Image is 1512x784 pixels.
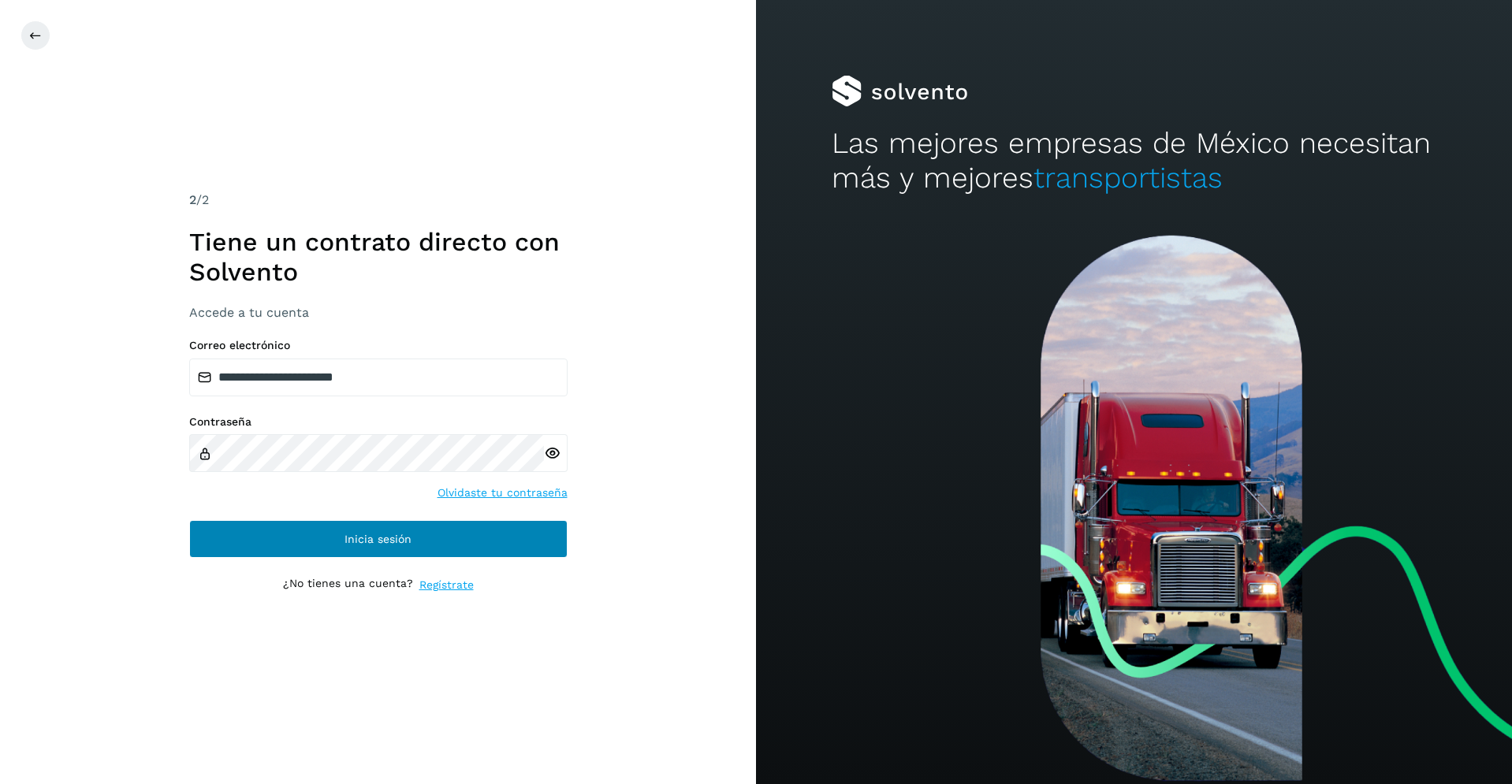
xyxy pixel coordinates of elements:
a: Olvidaste tu contraseña [438,485,568,501]
span: 2 [189,192,196,207]
h1: Tiene un contrato directo con Solvento [189,227,568,288]
span: Inicia sesión [344,533,412,544]
label: Contraseña [189,415,568,429]
div: /2 [189,191,568,210]
a: Regístrate [419,577,474,593]
p: ¿No tienes una cuenta? [283,577,413,593]
h2: Las mejores empresas de México necesitan más y mejores [832,126,1436,196]
label: Correo electrónico [189,339,568,352]
button: Inicia sesión [189,520,568,558]
h3: Accede a tu cuenta [189,305,568,320]
span: transportistas [1033,161,1223,195]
